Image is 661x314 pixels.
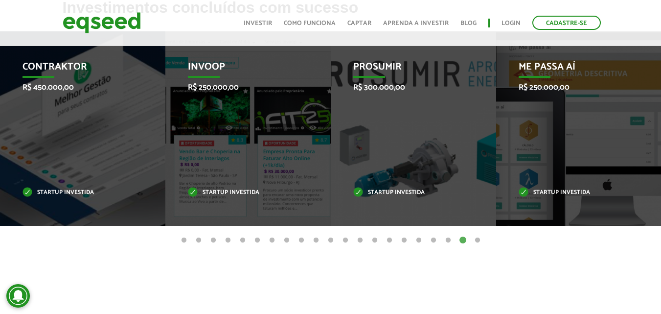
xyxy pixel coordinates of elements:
[208,236,218,245] button: 3 of 21
[326,236,336,245] button: 11 of 21
[296,236,306,245] button: 9 of 21
[353,83,459,92] p: R$ 300.000,00
[238,236,248,245] button: 5 of 21
[63,10,141,36] img: EqSeed
[311,236,321,245] button: 10 of 21
[353,190,459,195] p: Startup investida
[399,236,409,245] button: 16 of 21
[519,190,624,195] p: Startup investida
[385,236,394,245] button: 15 of 21
[188,190,294,195] p: Startup investida
[23,190,128,195] p: Startup investida
[473,236,482,245] button: 21 of 21
[443,236,453,245] button: 19 of 21
[347,20,371,26] a: Captar
[23,83,128,92] p: R$ 450.000,00
[370,236,380,245] button: 14 of 21
[383,20,449,26] a: Aprenda a investir
[284,20,336,26] a: Como funciona
[188,83,294,92] p: R$ 250.000,00
[458,236,468,245] button: 20 of 21
[519,61,624,78] p: Me Passa Aí
[460,20,477,26] a: Blog
[282,236,292,245] button: 8 of 21
[267,236,277,245] button: 7 of 21
[341,236,350,245] button: 12 of 21
[252,236,262,245] button: 6 of 21
[414,236,424,245] button: 17 of 21
[194,236,204,245] button: 2 of 21
[429,236,438,245] button: 18 of 21
[532,16,601,30] a: Cadastre-se
[23,61,128,78] p: Contraktor
[188,61,294,78] p: Invoop
[519,83,624,92] p: R$ 250.000,00
[355,236,365,245] button: 13 of 21
[501,20,521,26] a: Login
[223,236,233,245] button: 4 of 21
[179,236,189,245] button: 1 of 21
[353,61,459,78] p: Prosumir
[244,20,272,26] a: Investir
